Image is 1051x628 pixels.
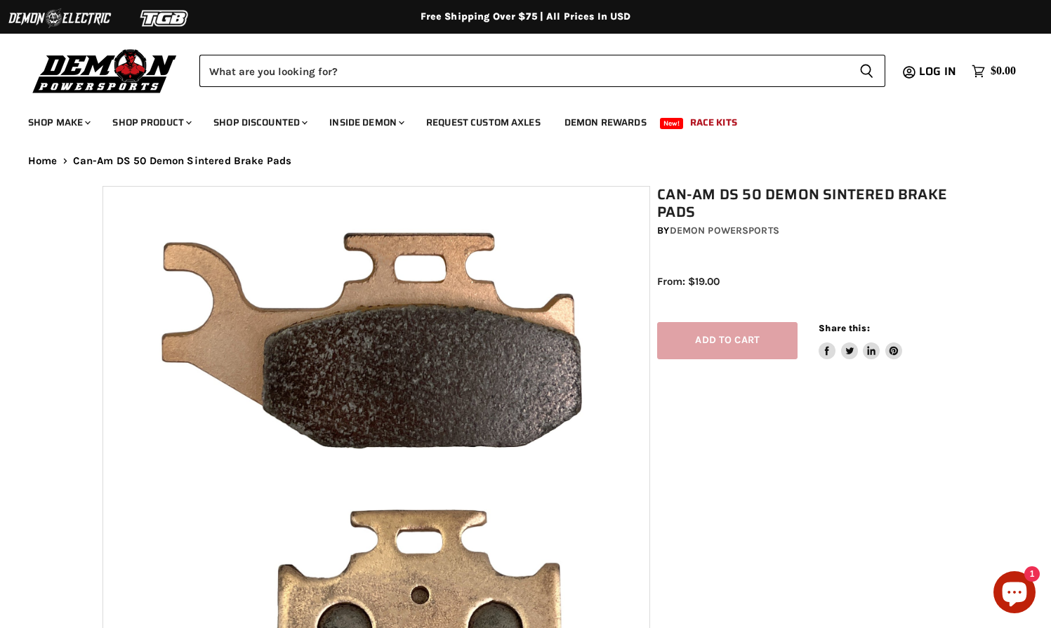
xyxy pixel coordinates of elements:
button: Search [848,55,885,87]
span: Share this: [819,323,869,333]
a: Shop Product [102,108,200,137]
inbox-online-store-chat: Shopify online store chat [989,571,1040,617]
a: Demon Powersports [670,225,779,236]
img: Demon Electric Logo 2 [7,5,112,32]
a: Request Custom Axles [416,108,551,137]
span: Can-Am DS 50 Demon Sintered Brake Pads [73,155,292,167]
div: by [657,223,956,239]
a: Shop Make [18,108,99,137]
form: Product [199,55,885,87]
span: New! [660,118,684,129]
a: Demon Rewards [554,108,657,137]
img: Demon Powersports [28,46,182,95]
ul: Main menu [18,102,1012,137]
span: From: $19.00 [657,275,720,288]
a: Home [28,155,58,167]
input: Search [199,55,848,87]
span: $0.00 [991,65,1016,78]
a: Shop Discounted [203,108,316,137]
span: Log in [919,62,956,80]
a: Log in [913,65,965,78]
a: Inside Demon [319,108,413,137]
img: TGB Logo 2 [112,5,218,32]
aside: Share this: [819,322,902,359]
h1: Can-Am DS 50 Demon Sintered Brake Pads [657,186,956,221]
a: Race Kits [680,108,748,137]
a: $0.00 [965,61,1023,81]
